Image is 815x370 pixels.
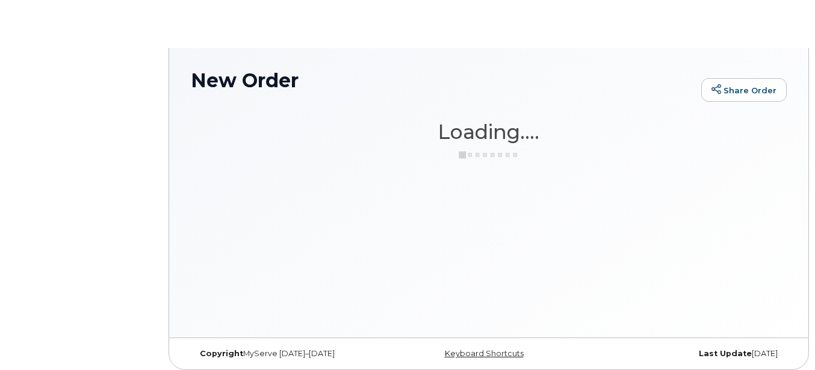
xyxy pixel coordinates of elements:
img: ajax-loader-3a6953c30dc77f0bf724df975f13086db4f4c1262e45940f03d1251963f1bf2e.gif [459,150,519,159]
strong: Last Update [699,349,752,358]
div: MyServe [DATE]–[DATE] [191,349,389,359]
h1: New Order [191,70,695,91]
strong: Copyright [200,349,243,358]
div: [DATE] [588,349,787,359]
a: Share Order [701,78,787,102]
h1: Loading.... [191,121,787,143]
a: Keyboard Shortcuts [445,349,524,358]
